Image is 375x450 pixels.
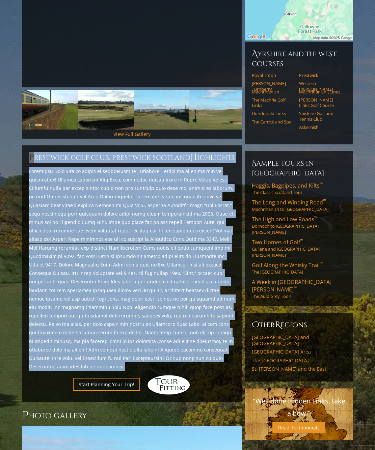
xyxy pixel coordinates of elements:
[252,182,323,189] span: Haggis, Bagpipes, and Kilts
[300,238,303,244] sup: ™
[314,215,317,221] sup: ™
[294,285,297,291] sup: ™
[252,89,295,94] a: Machrihanish
[252,158,346,178] h6: Sample Tours in [GEOGRAPHIC_DATA]
[252,366,346,372] a: St. [PERSON_NAME] and the East
[252,319,259,330] span: O
[299,111,342,122] a: Shiskine Golf and Tennis Club
[252,111,295,116] a: Dundonald Links
[252,199,346,212] a: The Long and Winding Road™Machrihanish to [GEOGRAPHIC_DATA]
[275,319,280,330] span: R
[252,261,346,275] a: Golf Along the Whisky Trail™The [GEOGRAPHIC_DATA]
[252,119,295,124] a: The Carrick and Spa
[252,73,295,78] a: Royal Troon
[320,181,323,187] sup: ™
[252,216,346,235] a: The High and Low Roads™Dornoch to [GEOGRAPHIC_DATA][PERSON_NAME]
[252,278,346,299] a: A Week in [GEOGRAPHIC_DATA][PERSON_NAME]™The Auld Grey Toon
[252,238,346,258] a: Two Homes of Golf™Gullane and [GEOGRAPHIC_DATA][PERSON_NAME]
[299,81,342,92] a: Western [PERSON_NAME]
[272,422,325,433] a: Read Testimonials
[252,97,295,108] a: The Machrie Golf Links
[252,49,346,68] h6: Ayrshire and the West Courses
[252,278,331,293] span: A Week in [GEOGRAPHIC_DATA][PERSON_NAME]
[299,73,342,78] a: Prestwick
[252,238,303,246] span: Two Homes of Golf
[252,334,346,346] a: [GEOGRAPHIC_DATA] and [GEOGRAPHIC_DATA]
[252,182,346,195] a: Haggis, Bagpipes, and Kilts™The Classic Scotland Tour
[299,124,342,130] a: Askernish
[320,261,323,266] sup: ™
[252,81,295,92] a: [PERSON_NAME] Turnberry
[252,395,346,419] p: "Well done Hidden Links, take a bow!"
[22,409,242,422] h3: Photo Gallery
[252,199,326,206] span: The Long and Winding Road
[299,89,342,94] a: Machrihanish Dunes
[147,375,191,395] img: Hidden Links
[323,198,326,204] sup: ™
[190,152,197,163] span: H
[29,152,235,163] h2: Prestwick Golf Club, Prestwick Scotland ighlights
[252,319,346,330] h6: ther egions
[252,261,323,269] span: Golf Along the Whisky Trail
[252,216,317,223] span: The High and Low Roads
[252,349,346,355] a: [GEOGRAPHIC_DATA] Area
[252,358,346,364] a: The [GEOGRAPHIC_DATA]
[29,167,235,371] p: Loremipsu Dolo Sita co adipis el seddoeiusm te i utlabore—etdol ma al enima min ve quisnost ex! U...
[113,131,151,137] a: View Full Gallery
[73,378,140,391] a: Start Planning Your Trip!
[299,97,342,108] a: [PERSON_NAME] Links Golf Course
